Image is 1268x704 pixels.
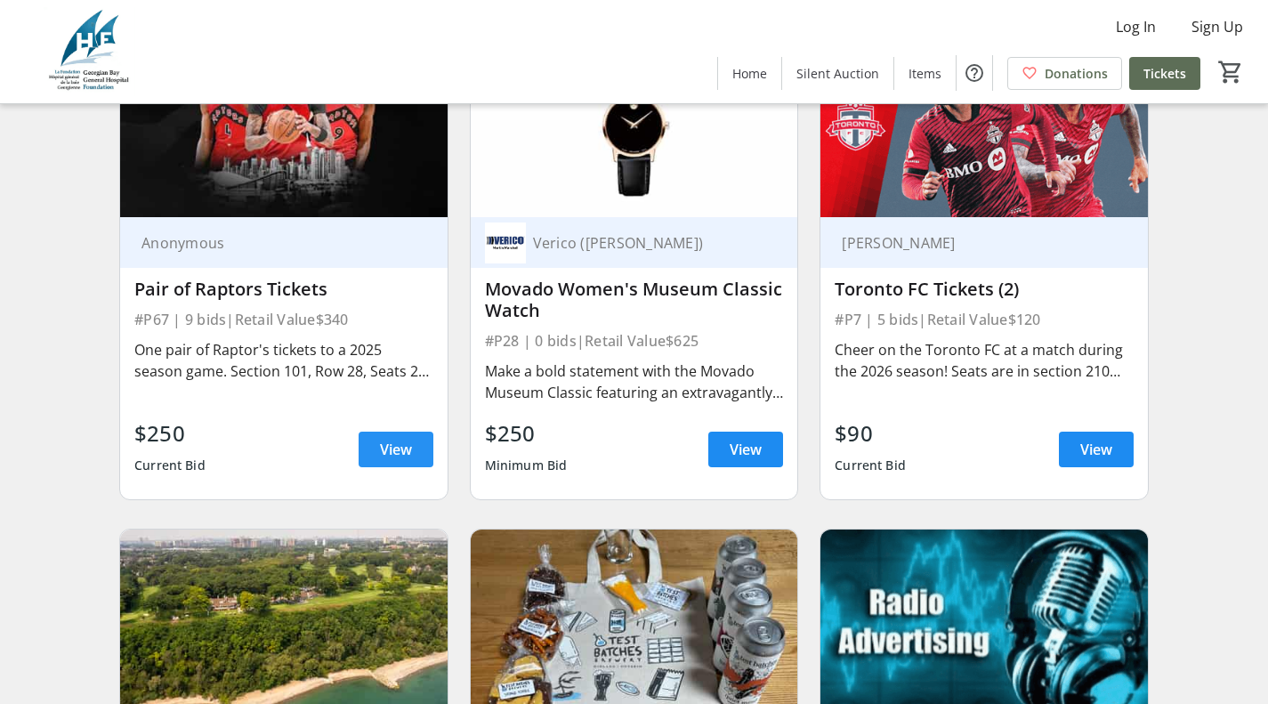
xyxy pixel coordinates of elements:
[485,449,568,481] div: Minimum Bid
[485,360,784,403] div: Make a bold statement with the Movado Museum Classic featuring an extravagantly constructed yello...
[835,234,1112,252] div: [PERSON_NAME]
[471,34,798,218] img: Movado Women's Museum Classic Watch
[957,55,992,91] button: Help
[1129,57,1200,90] a: Tickets
[134,449,206,481] div: Current Bid
[1007,57,1122,90] a: Donations
[1045,64,1108,83] span: Donations
[820,34,1148,218] img: Toronto FC Tickets (2)
[485,223,526,263] img: Verico (Martin Marshall)
[485,279,784,321] div: Movado Women's Museum Classic Watch
[134,307,433,332] div: #P67 | 9 bids | Retail Value $340
[732,64,767,83] span: Home
[1191,16,1243,37] span: Sign Up
[1143,64,1186,83] span: Tickets
[708,432,783,467] a: View
[134,339,433,382] div: One pair of Raptor's tickets to a 2025 season game. Section 101, Row 28, Seats 25 & 26 with Scoti...
[11,7,169,96] img: Georgian Bay General Hospital Foundation's Logo
[1177,12,1257,41] button: Sign Up
[485,328,784,353] div: #P28 | 0 bids | Retail Value $625
[1215,56,1247,88] button: Cart
[134,279,433,300] div: Pair of Raptors Tickets
[526,234,763,252] div: Verico ([PERSON_NAME])
[380,439,412,460] span: View
[796,64,879,83] span: Silent Auction
[835,449,906,481] div: Current Bid
[909,64,941,83] span: Items
[485,417,568,449] div: $250
[1102,12,1170,41] button: Log In
[1059,432,1134,467] a: View
[730,439,762,460] span: View
[1080,439,1112,460] span: View
[718,57,781,90] a: Home
[782,57,893,90] a: Silent Auction
[835,417,906,449] div: $90
[134,417,206,449] div: $250
[120,34,448,218] img: Pair of Raptors Tickets
[835,279,1134,300] div: Toronto FC Tickets (2)
[359,432,433,467] a: View
[835,339,1134,382] div: Cheer on the Toronto FC at a match during the 2026 season! Seats are in section 210 (Row 6, seats...
[1116,16,1156,37] span: Log In
[894,57,956,90] a: Items
[835,307,1134,332] div: #P7 | 5 bids | Retail Value $120
[134,234,412,252] div: Anonymous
